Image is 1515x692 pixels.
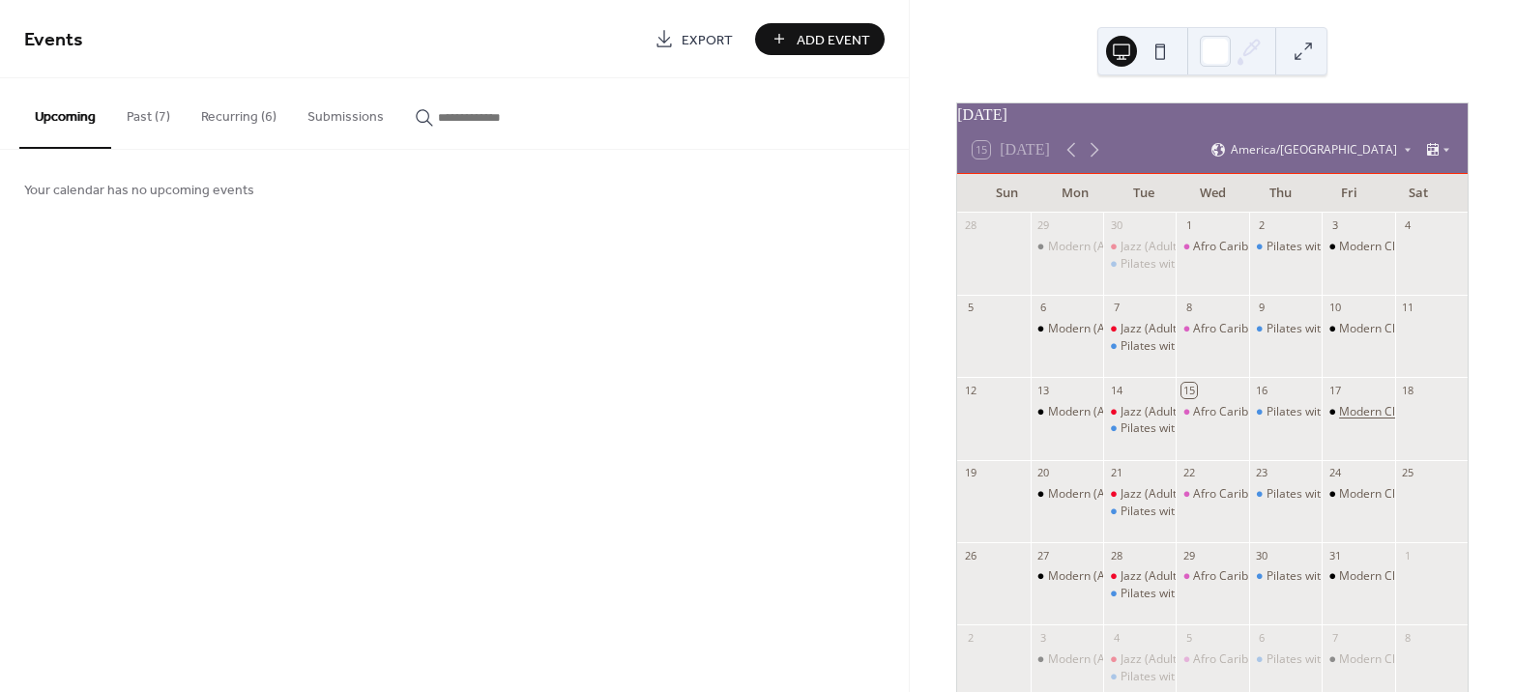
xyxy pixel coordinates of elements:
div: 24 [1327,466,1342,480]
div: Modern Class [1339,321,1413,337]
div: Modern (Adult) $18 [1048,404,1152,420]
div: 28 [963,218,977,233]
div: 21 [1109,466,1123,480]
div: Modern (Adult) $18 [1048,239,1152,255]
div: Afro Caribbean (Adult) $18 [1193,486,1337,503]
div: Thu [1247,174,1316,213]
div: 8 [1401,630,1415,645]
button: Past (7) [111,78,186,147]
div: 14 [1109,383,1123,397]
div: 30 [1109,218,1123,233]
div: Afro Caribbean (Adult) $18 [1176,568,1248,585]
div: Modern (Adult) $18 [1048,568,1152,585]
div: Modern Class [1322,239,1394,255]
div: Jazz (Adult) $18 [1103,404,1176,420]
button: Submissions [292,78,399,147]
div: Modern Class [1322,651,1394,668]
div: Afro Caribbean (Adult) $18 [1176,486,1248,503]
div: 2 [1255,218,1269,233]
div: 3 [1036,630,1051,645]
div: 16 [1255,383,1269,397]
div: Pilates with Bands and Balls $18 [1121,586,1294,602]
div: Pilates with Bands and Balls $18 [1121,338,1294,355]
div: 29 [1181,548,1196,562]
div: Pilates with Bands and Balls $18 [1249,321,1322,337]
div: Modern Class [1339,404,1413,420]
div: Modern Class [1339,568,1413,585]
div: 7 [1327,630,1342,645]
div: Sun [973,174,1041,213]
div: 6 [1036,301,1051,315]
div: Afro Caribbean (Adult) $18 [1176,404,1248,420]
button: Add Event [755,23,885,55]
div: 17 [1327,383,1342,397]
div: Afro Caribbean (Adult) $18 [1176,651,1248,668]
div: Pilates with Bands and Balls $18 [1249,651,1322,668]
div: Jazz (Adult) $18 [1103,239,1176,255]
div: Jazz (Adult) $18 [1121,321,1204,337]
div: Pilates with Bands and Balls $18 [1249,568,1322,585]
div: Pilates with Bands and Balls $18 [1103,504,1176,520]
div: 2 [963,630,977,645]
div: 19 [963,466,977,480]
div: Pilates with Bands and Balls $18 [1103,420,1176,437]
div: 3 [1327,218,1342,233]
div: 5 [1181,630,1196,645]
div: Pilates with Bands and Balls $18 [1249,404,1322,420]
div: 31 [1327,548,1342,562]
span: Events [24,21,83,59]
div: Afro Caribbean (Adult) $18 [1176,239,1248,255]
div: 9 [1255,301,1269,315]
div: Afro Caribbean (Adult) $18 [1193,651,1337,668]
div: 1 [1181,218,1196,233]
div: 23 [1255,466,1269,480]
div: Jazz (Adult) $18 [1121,568,1204,585]
div: 13 [1036,383,1051,397]
div: Pilates with Bands and Balls $18 [1103,338,1176,355]
div: 26 [963,548,977,562]
div: Modern Class [1339,486,1413,503]
span: Add Event [797,30,870,50]
div: 30 [1255,548,1269,562]
div: 12 [963,383,977,397]
div: Modern Class [1339,651,1413,668]
div: 15 [1181,383,1196,397]
div: 8 [1181,301,1196,315]
div: 4 [1109,630,1123,645]
div: Modern (Adult) $18 [1031,486,1103,503]
div: Pilates with Bands and Balls $18 [1249,239,1322,255]
div: Pilates with Bands and Balls $18 [1249,486,1322,503]
button: Upcoming [19,78,111,149]
div: Pilates with Bands and Balls $18 [1103,256,1176,273]
div: Afro Caribbean (Adult) $18 [1193,321,1337,337]
div: 27 [1036,548,1051,562]
div: Pilates with Bands and Balls $18 [1121,669,1294,685]
span: America/[GEOGRAPHIC_DATA] [1231,144,1397,156]
div: Pilates with Bands and Balls $18 [1267,486,1440,503]
div: Jazz (Adult) $18 [1103,486,1176,503]
div: 18 [1401,383,1415,397]
span: Your calendar has no upcoming events [24,181,254,201]
div: Jazz (Adult) $18 [1103,568,1176,585]
div: Jazz (Adult) $18 [1121,486,1204,503]
div: Pilates with Bands and Balls $18 [1267,568,1440,585]
div: 10 [1327,301,1342,315]
div: Tue [1110,174,1179,213]
div: Modern (Adult) $18 [1031,321,1103,337]
div: Pilates with Bands and Balls $18 [1267,651,1440,668]
div: Afro Caribbean (Adult) $18 [1193,239,1337,255]
div: 22 [1181,466,1196,480]
div: Modern (Adult) $18 [1031,404,1103,420]
div: Sat [1384,174,1452,213]
div: Jazz (Adult) $18 [1103,321,1176,337]
div: Pilates with Bands and Balls $18 [1121,256,1294,273]
div: Mon [1041,174,1110,213]
div: Pilates with Bands and Balls $18 [1121,420,1294,437]
div: 7 [1109,301,1123,315]
div: Pilates with Bands and Balls $18 [1103,669,1176,685]
div: 1 [1401,548,1415,562]
div: 5 [963,301,977,315]
a: Export [640,23,747,55]
div: 4 [1401,218,1415,233]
